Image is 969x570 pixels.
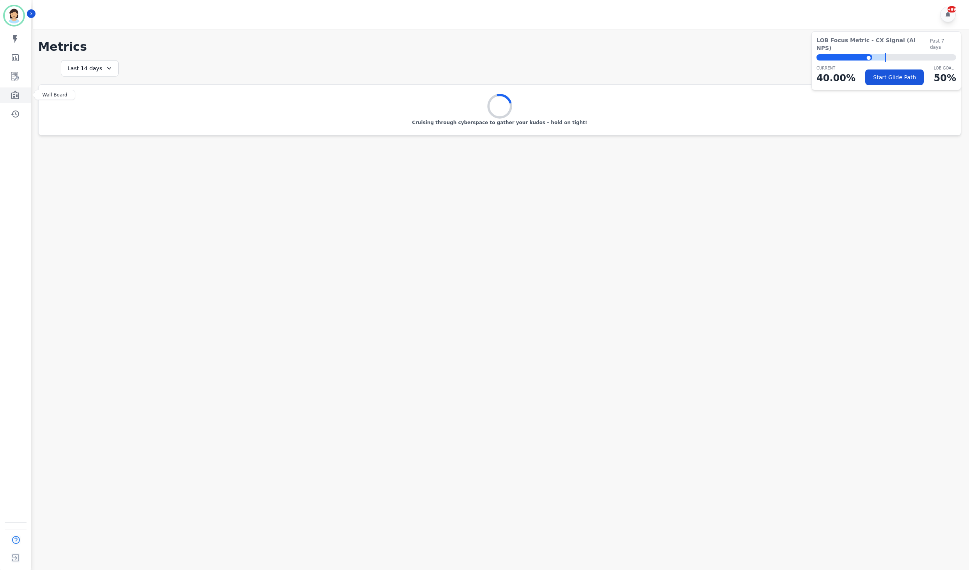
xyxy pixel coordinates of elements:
[948,6,956,12] div: +99
[816,65,855,71] p: CURRENT
[816,36,930,52] span: LOB Focus Metric - CX Signal (AI NPS)
[934,65,956,71] p: LOB Goal
[816,54,872,61] div: ⬤
[865,69,924,85] button: Start Glide Path
[412,119,587,126] p: Cruising through cyberspace to gather your kudos – hold on tight!
[61,60,119,77] div: Last 14 days
[934,71,956,85] p: 50 %
[930,38,956,50] span: Past 7 days
[5,6,23,25] img: Bordered avatar
[38,40,962,54] h1: Metrics
[816,71,855,85] p: 40.00 %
